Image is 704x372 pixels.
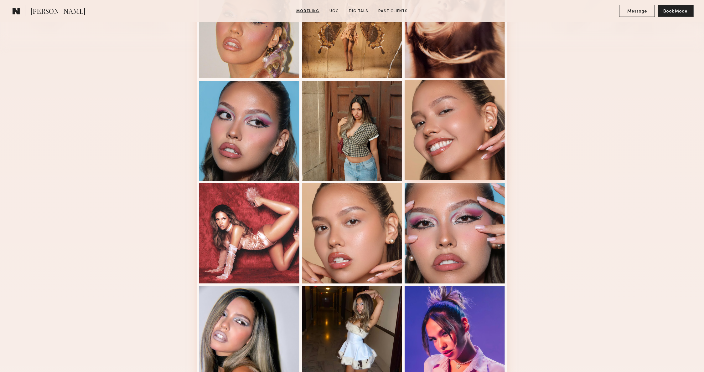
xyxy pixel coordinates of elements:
a: Book Model [658,8,694,13]
a: UGC [327,8,341,14]
button: Book Model [658,5,694,17]
span: [PERSON_NAME] [30,6,85,17]
button: Message [619,5,655,17]
a: Past Clients [376,8,410,14]
a: Digitals [346,8,371,14]
a: Modeling [294,8,322,14]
